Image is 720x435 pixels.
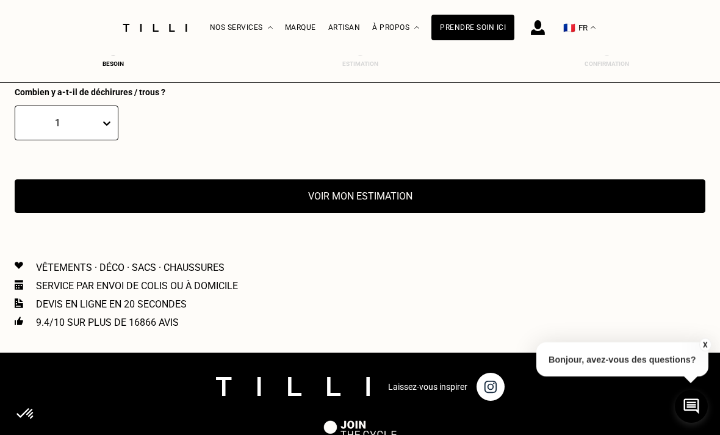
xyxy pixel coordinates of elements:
p: Laissez-vous inspirer [388,382,467,392]
div: À propos [372,1,419,55]
img: Icon [15,317,23,325]
img: menu déroulant [591,26,596,29]
span: 🇫🇷 [563,22,575,34]
a: Marque [285,23,316,32]
img: page instagram de Tilli une retoucherie à domicile [477,373,505,401]
p: Service par envoi de colis ou à domicile [36,280,238,292]
p: Devis en ligne en 20 secondes [36,298,187,310]
img: Menu déroulant à propos [414,26,419,29]
img: Icon [15,280,23,290]
div: Besoin [89,60,138,67]
button: Voir mon estimation [15,179,705,213]
a: Artisan [328,23,361,32]
img: Icon [15,262,23,269]
div: Estimation [336,60,384,67]
p: Bonjour, avez-vous des questions? [536,342,708,376]
img: logo Tilli [216,377,370,396]
a: Prendre soin ici [431,15,514,40]
div: Nos services [210,1,273,55]
img: Menu déroulant [268,26,273,29]
button: 🇫🇷 FR [557,1,602,55]
img: Logo du service de couturière Tilli [118,24,192,32]
div: Combien y a-t-il de déchirures / trous ? [15,87,705,97]
img: Icon [15,298,23,308]
p: 9.4/10 sur plus de 16866 avis [36,317,179,328]
div: Confirmation [583,60,632,67]
div: 1 [21,117,94,129]
img: icône connexion [531,20,545,35]
button: X [699,338,711,351]
p: Vêtements · Déco · Sacs · Chaussures [36,262,225,273]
